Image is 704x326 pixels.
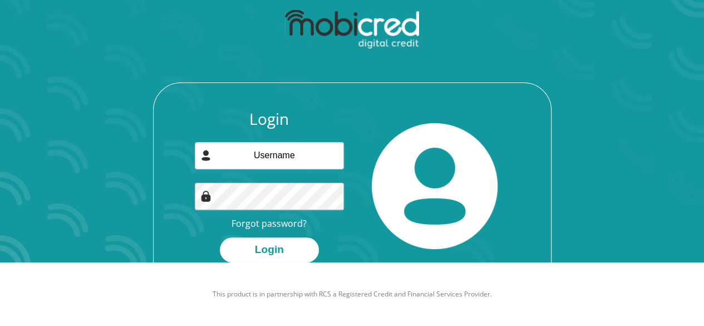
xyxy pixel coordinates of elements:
img: user-icon image [200,150,211,161]
button: Login [220,237,319,262]
input: Username [195,142,344,169]
a: Forgot password? [232,217,307,230]
h3: Login [195,110,344,129]
p: This product is in partnership with RCS a Registered Credit and Financial Services Provider. [43,289,661,299]
img: Image [200,191,211,202]
img: mobicred logo [285,10,419,49]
